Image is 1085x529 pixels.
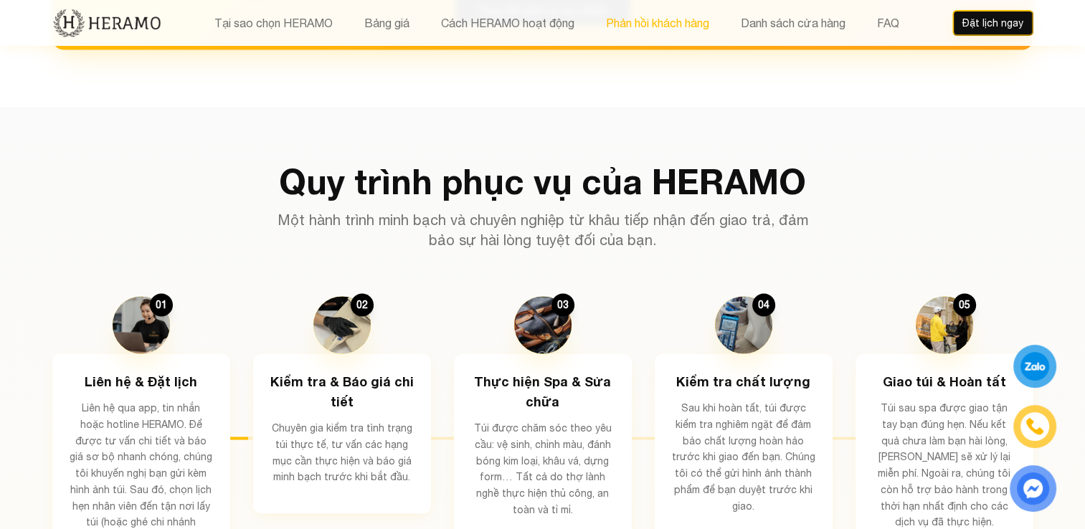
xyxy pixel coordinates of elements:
img: new-logo.3f60348b.png [52,8,162,38]
div: 05 [953,293,976,316]
p: Chuyên gia kiểm tra tình trạng túi thực tế, tư vấn các hạng mục cần thực hiện và báo giá minh bạc... [270,419,414,485]
h3: Thực hiện Spa & Sửa chữa [471,371,615,411]
button: Danh sách cửa hàng [736,14,850,32]
button: Bảng giá [360,14,414,32]
h3: Liên hệ & Đặt lịch [70,371,213,391]
img: spa_bag.process.step4.title [715,296,772,353]
a: phone-icon [1015,407,1054,446]
button: Cách HERAMO hoạt động [437,14,579,32]
h3: Kiểm tra & Báo giá chi tiết [270,371,414,411]
img: spa_bag.process.step2.title [313,296,371,353]
button: FAQ [873,14,904,32]
p: Sau khi hoàn tất, túi được kiểm tra nghiêm ngặt để đảm bảo chất lượng hoàn hảo trước khi giao đến... [672,399,815,513]
p: Túi được chăm sóc theo yêu cầu: vệ sinh, chỉnh màu, đánh bóng kim loại, khâu vá, dựng form… Tất c... [471,419,615,518]
div: 03 [551,293,574,316]
button: Đặt lịch ngay [952,10,1033,36]
div: 04 [752,293,775,316]
div: 01 [150,293,173,316]
p: Một hành trình minh bạch và chuyên nghiệp từ khâu tiếp nhận đến giao trả, đảm bảo sự hài lòng tuy... [267,210,818,250]
h3: Giao túi & Hoàn tất [873,371,1016,391]
img: spa_bag.process.step5.title [916,296,973,353]
button: Tại sao chọn HERAMO [210,14,337,32]
img: phone-icon [1027,419,1043,434]
h3: Kiểm tra chất lượng [672,371,815,391]
button: Phản hồi khách hàng [602,14,714,32]
h2: Quy trình phục vụ của HERAMO [52,164,1033,199]
div: 02 [351,293,374,316]
img: spa_bag.process.step1.title [113,296,170,353]
img: spa_bag.process.step3.title [514,296,572,353]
